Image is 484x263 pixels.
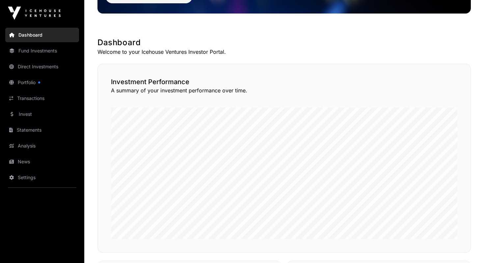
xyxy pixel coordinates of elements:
[111,86,457,94] p: A summary of your investment performance over time.
[5,170,79,185] a: Settings
[5,59,79,74] a: Direct Investments
[97,37,471,48] h1: Dashboard
[8,7,61,20] img: Icehouse Ventures Logo
[5,154,79,169] a: News
[5,91,79,106] a: Transactions
[111,77,457,86] h2: Investment Performance
[5,28,79,42] a: Dashboard
[5,107,79,121] a: Invest
[5,44,79,58] a: Fund Investments
[5,75,79,90] a: Portfolio
[5,139,79,153] a: Analysis
[97,48,471,56] p: Welcome to your Icehouse Ventures Investor Portal.
[5,123,79,137] a: Statements
[451,231,484,263] iframe: Chat Widget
